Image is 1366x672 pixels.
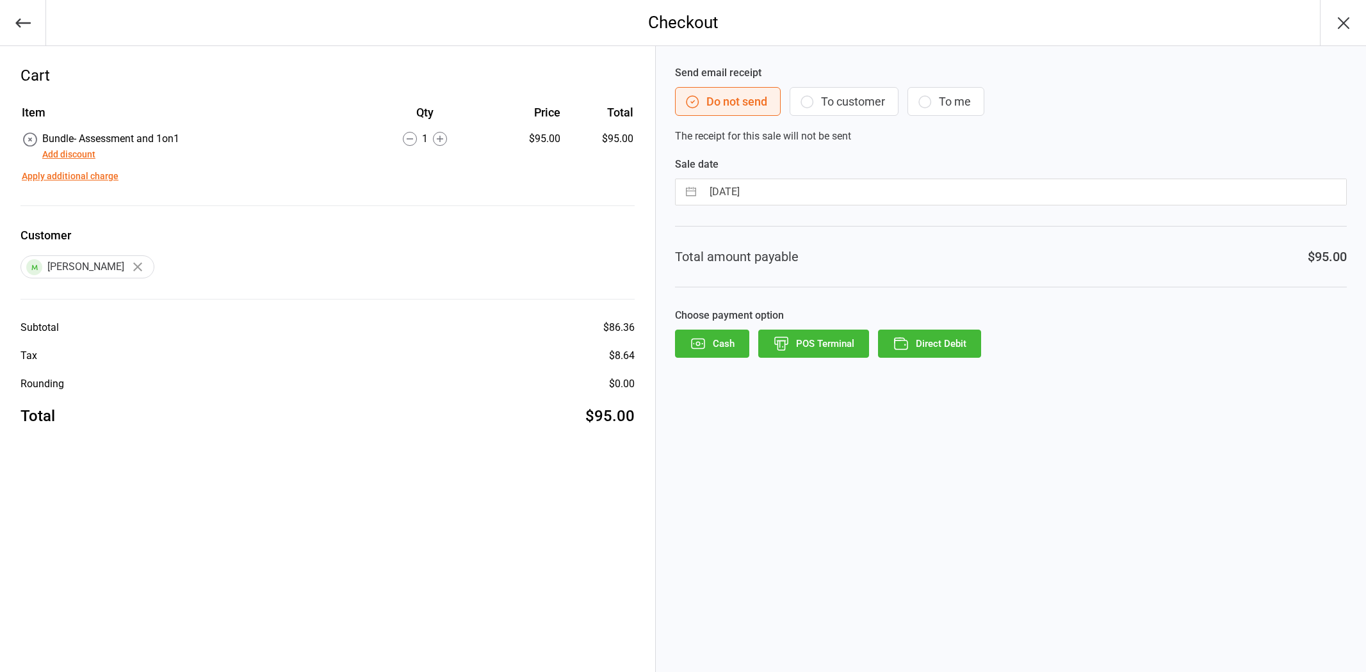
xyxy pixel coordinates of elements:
label: Sale date [675,157,1347,172]
label: Send email receipt [675,65,1347,81]
div: $95.00 [1308,247,1347,266]
button: Do not send [675,87,781,116]
button: Direct Debit [878,330,981,358]
span: Bundle- Assessment and 1on1 [42,132,179,145]
button: Add discount [42,148,95,161]
div: $95.00 [489,131,561,147]
div: Price [489,104,561,121]
div: Subtotal [20,320,59,335]
button: To me [907,87,984,116]
div: The receipt for this sale will not be sent [675,65,1347,144]
div: 1 [362,131,487,147]
div: $95.00 [585,404,635,428]
div: Rounding [20,376,64,392]
div: Total amount payable [675,247,799,266]
td: $95.00 [565,131,633,162]
label: Customer [20,227,635,244]
label: Choose payment option [675,308,1347,323]
div: Cart [20,64,635,87]
button: Apply additional charge [22,170,118,183]
button: To customer [790,87,898,116]
div: Total [20,404,55,428]
th: Qty [362,104,487,130]
div: $8.64 [609,348,635,364]
button: Cash [675,330,749,358]
div: $0.00 [609,376,635,392]
div: Tax [20,348,37,364]
div: $86.36 [603,320,635,335]
div: [PERSON_NAME] [20,255,154,278]
button: POS Terminal [758,330,869,358]
th: Total [565,104,633,130]
th: Item [22,104,361,130]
